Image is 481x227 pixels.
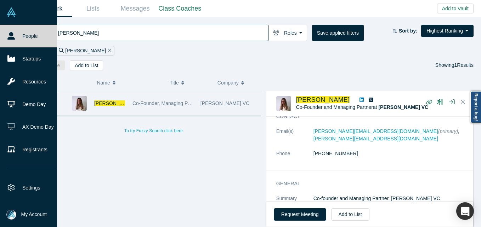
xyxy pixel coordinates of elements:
[312,25,364,41] button: Save applied filters
[454,62,457,68] strong: 1
[21,211,47,218] span: My Account
[454,62,474,68] span: Results
[217,75,258,90] button: Company
[378,104,428,110] a: [PERSON_NAME] VC
[276,113,459,120] h3: Contact
[313,128,469,142] dd: ,
[94,100,135,106] a: [PERSON_NAME]
[72,0,114,17] a: Lists
[458,97,468,108] button: Close
[399,28,418,34] strong: Sort by:
[156,0,204,17] a: Class Coaches
[331,208,369,221] button: Add to List
[170,75,179,90] span: Title
[437,4,474,13] button: Add to Vault
[421,25,474,37] button: Highest Ranking
[72,96,87,111] img: Maren Bannon's Profile Image
[57,24,268,41] input: Search by name, title, company, summary, expertise, investment criteria or topics of focus
[6,210,47,220] button: My Account
[296,96,350,103] a: [PERSON_NAME]
[313,128,438,134] a: [PERSON_NAME][EMAIL_ADDRESS][DOMAIN_NAME]
[276,195,313,210] dt: Summary
[435,60,474,70] div: Showing
[6,210,16,220] img: Mia Scott's Account
[70,60,103,70] button: Add to List
[296,104,429,110] span: Co-Founder and Managing Partner at
[106,47,111,55] button: Remove Filter
[56,46,114,56] div: [PERSON_NAME]
[132,100,201,106] span: Co-Founder, Managing Partner
[97,75,162,90] button: Name
[470,91,481,123] a: Report a bug!
[97,75,110,90] span: Name
[217,75,239,90] span: Company
[268,25,307,41] button: Roles
[274,208,326,221] button: Request Meeting
[170,75,210,90] button: Title
[200,100,249,106] span: [PERSON_NAME] VC
[6,7,16,17] img: Alchemist Vault Logo
[313,136,438,141] a: [PERSON_NAME][EMAIL_ADDRESS][DOMAIN_NAME]
[313,195,469,202] p: Co-founder and Managing Partner, [PERSON_NAME] VC
[313,151,358,156] a: [PHONE_NUMBER]
[276,96,291,111] img: Maren Bannon's Profile Image
[276,150,313,165] dt: Phone
[119,126,188,135] button: To try Fuzzy Search click here
[276,128,313,150] dt: Email(s)
[438,128,458,134] span: (primary)
[276,180,459,187] h3: General
[114,0,156,17] a: Messages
